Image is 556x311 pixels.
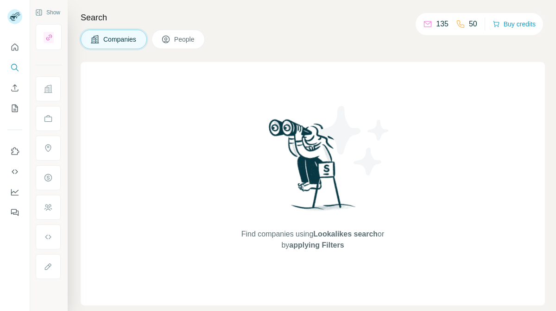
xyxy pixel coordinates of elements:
[493,18,536,31] button: Buy credits
[265,117,361,220] img: Surfe Illustration - Woman searching with binoculars
[313,230,378,238] span: Lookalikes search
[289,241,344,249] span: applying Filters
[7,204,22,221] button: Feedback
[174,35,196,44] span: People
[436,19,449,30] p: 135
[239,229,387,251] span: Find companies using or by
[7,100,22,117] button: My lists
[469,19,477,30] p: 50
[103,35,137,44] span: Companies
[81,11,545,24] h4: Search
[7,39,22,56] button: Quick start
[29,6,67,19] button: Show
[7,184,22,200] button: Dashboard
[313,99,396,182] img: Surfe Illustration - Stars
[7,163,22,180] button: Use Surfe API
[7,80,22,96] button: Enrich CSV
[7,59,22,76] button: Search
[7,143,22,160] button: Use Surfe on LinkedIn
